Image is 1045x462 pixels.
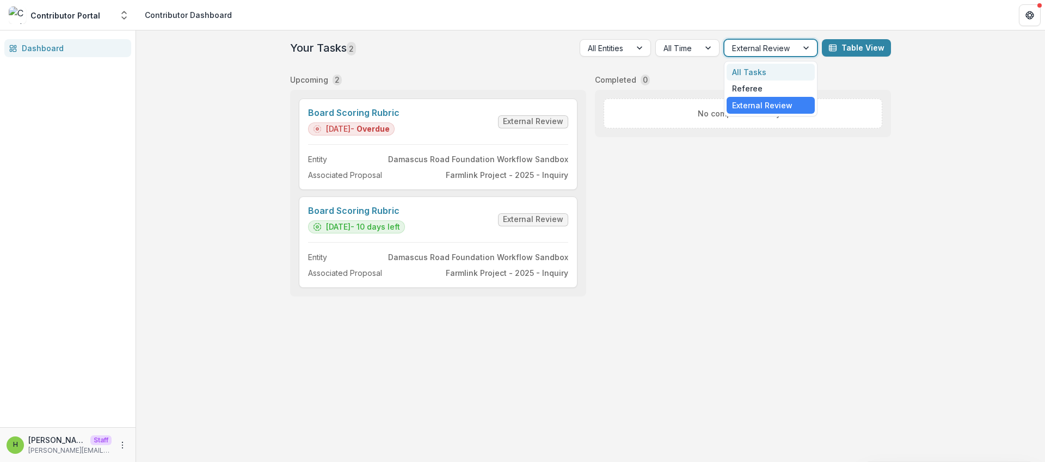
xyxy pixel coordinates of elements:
div: External Review [727,97,815,114]
a: Board Scoring Rubric [308,206,405,216]
span: 2 [347,42,356,56]
div: Dashboard [22,42,122,54]
p: [PERSON_NAME][EMAIL_ADDRESS][DOMAIN_NAME] [28,446,112,455]
p: Completed [595,74,636,85]
button: Open entity switcher [116,4,132,26]
p: 0 [643,74,648,85]
p: 2 [335,74,340,85]
div: Himanshu [13,441,18,448]
div: All Tasks [727,64,815,81]
p: No completed tasks yet [698,108,788,119]
p: [PERSON_NAME] [28,434,86,446]
a: Board Scoring Rubric [308,108,399,118]
button: Table View [822,39,891,57]
button: Get Help [1019,4,1041,26]
p: Staff [90,435,112,445]
button: More [116,439,129,452]
img: Contributor Portal [9,7,26,24]
h2: Your Tasks [290,41,356,54]
a: Dashboard [4,39,131,57]
nav: breadcrumb [140,7,236,23]
div: Contributor Dashboard [145,9,232,21]
p: Upcoming [290,74,328,85]
div: Contributor Portal [30,10,100,21]
div: Referee [727,81,815,97]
